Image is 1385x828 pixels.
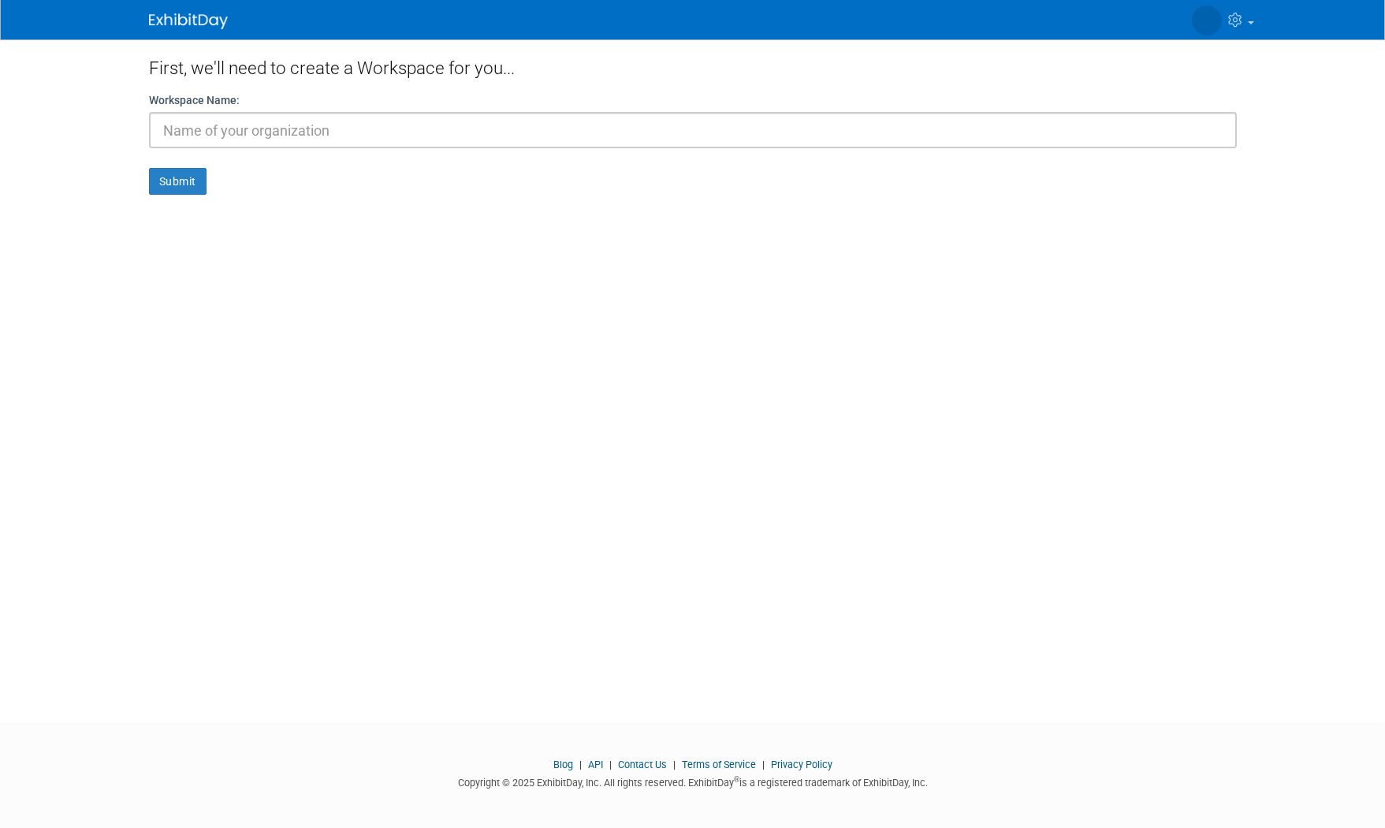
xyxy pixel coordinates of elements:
input: Name of your organization [149,112,1237,148]
span: | [758,759,769,770]
span: | [575,759,586,770]
div: First, we'll need to create a Workspace for you... [149,39,1237,92]
button: Submit [149,168,207,195]
a: Privacy Policy [771,759,832,770]
img: Marcia Last [1192,6,1222,35]
a: Contact Us [618,759,667,770]
img: ExhibitDay [149,13,228,29]
a: API [588,759,603,770]
a: Terms of Service [682,759,756,770]
span: | [669,759,679,770]
label: Workspace Name: [149,92,240,108]
sup: ® [734,775,739,784]
span: | [605,759,616,770]
a: Blog [553,759,573,770]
